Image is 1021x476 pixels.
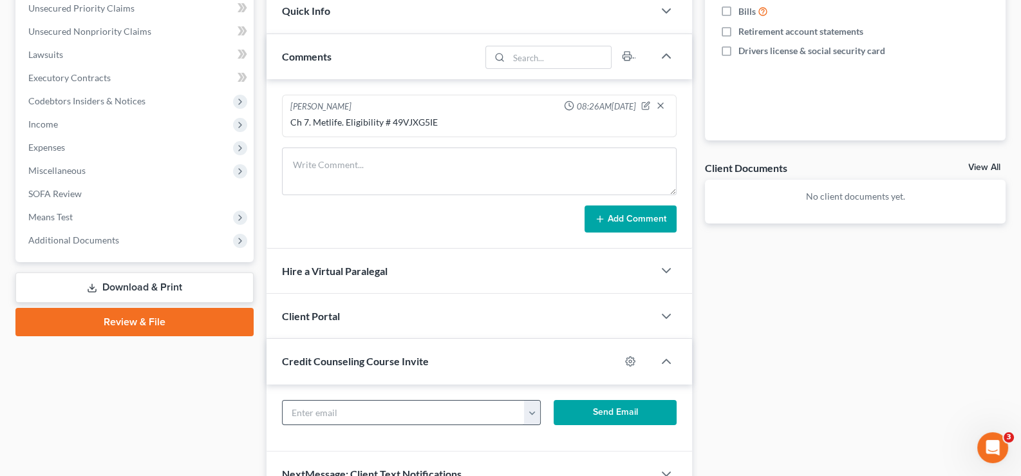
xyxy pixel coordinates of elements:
div: [PERSON_NAME] [290,100,351,113]
p: No client documents yet. [715,190,995,203]
span: Comments [282,50,332,62]
span: SOFA Review [28,188,82,199]
span: Unsecured Priority Claims [28,3,135,14]
span: Codebtors Insiders & Notices [28,95,145,106]
span: Retirement account statements [738,25,863,38]
span: Unsecured Nonpriority Claims [28,26,151,37]
span: Miscellaneous [28,165,86,176]
span: Bills [738,5,756,18]
button: Send Email [554,400,677,426]
span: Quick Info [282,5,330,17]
div: Client Documents [705,161,787,175]
a: Lawsuits [18,43,254,66]
a: View All [968,163,1000,172]
a: Unsecured Nonpriority Claims [18,20,254,43]
a: Executory Contracts [18,66,254,90]
a: SOFA Review [18,182,254,205]
a: Download & Print [15,272,254,303]
span: Expenses [28,142,65,153]
span: Income [28,119,58,129]
span: Hire a Virtual Paralegal [282,265,388,277]
span: 3 [1004,432,1014,443]
a: Review & File [15,308,254,336]
span: Client Portal [282,310,340,322]
span: Means Test [28,211,73,222]
span: Credit Counseling Course Invite [282,355,429,367]
input: Search... [509,46,612,68]
span: Executory Contracts [28,72,111,83]
button: Add Comment [585,205,677,233]
iframe: Intercom live chat [977,432,1008,463]
span: 08:26AM[DATE] [577,100,636,113]
span: Drivers license & social security card [738,44,885,57]
input: Enter email [283,401,525,425]
div: Ch 7. Metlife. Eligibility # 49VJXG5IE [290,116,669,129]
span: Additional Documents [28,234,119,245]
span: Lawsuits [28,49,63,60]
